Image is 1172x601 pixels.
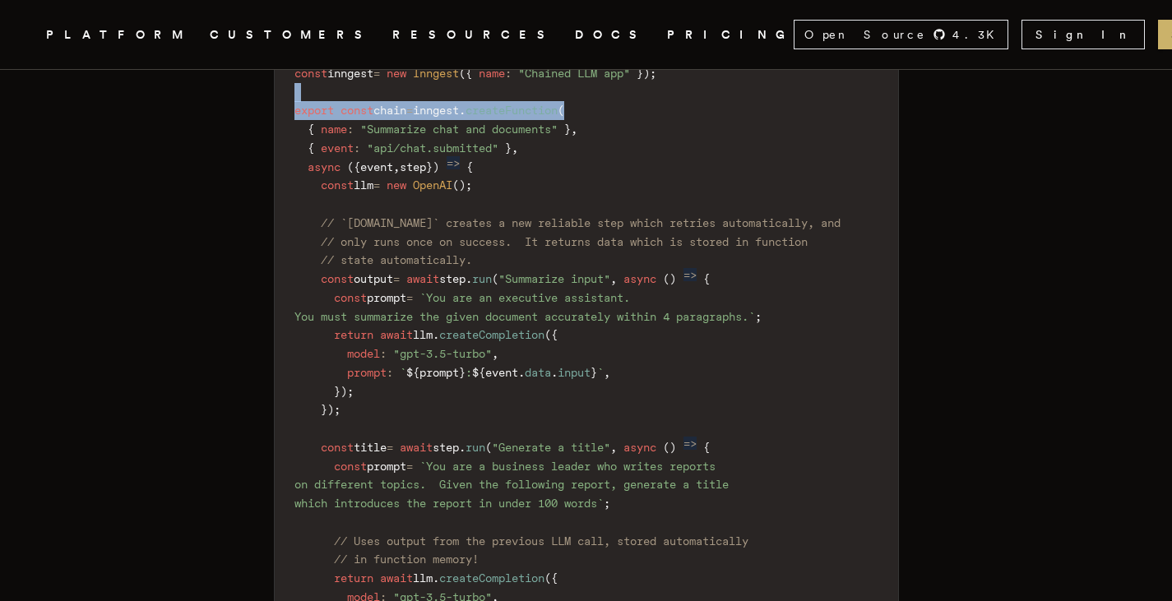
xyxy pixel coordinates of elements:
span: You are a business leader who writes reports [426,460,716,473]
span: step [433,441,459,454]
span: . [551,366,558,379]
span: ; [650,67,656,80]
span: = [393,272,400,285]
span: ( [544,571,551,585]
span: . [433,328,439,341]
span: = [387,441,393,454]
span: inngest [413,104,459,117]
span: => [683,437,697,450]
span: ; [334,403,340,416]
span: const [294,67,327,80]
span: ` [748,310,755,323]
span: createFunction [466,104,558,117]
span: : [466,366,472,379]
span: { [308,123,314,136]
span: ` [419,291,426,304]
span: // `[DOMAIN_NAME]` creates a new reliable step which retries automatically, and [321,216,841,229]
span: } [459,366,466,379]
span: ; [604,497,610,510]
span: . [466,272,472,285]
span: ) [327,403,334,416]
span: ) [669,272,676,285]
span: step [400,160,426,173]
span: ( [459,67,466,80]
span: "api/chat.submitted" [367,141,498,155]
span: . [459,104,466,117]
span: ` [597,366,604,379]
span: => [683,268,697,281]
span: event [360,160,393,173]
span: model [347,347,380,360]
span: output [354,272,393,285]
span: ( [558,104,564,117]
span: ${ [406,366,419,379]
span: } [637,67,643,80]
span: async [623,441,656,454]
span: const [334,460,367,473]
span: prompt [419,366,459,379]
span: ( [663,441,669,454]
span: = [406,104,413,117]
button: PLATFORM [46,25,190,45]
span: { [703,441,710,454]
span: chain [373,104,406,117]
span: ; [466,178,472,192]
span: return [334,328,373,341]
span: . [459,441,466,454]
span: } [591,366,597,379]
span: , [604,366,610,379]
span: You must summarize the given document accurately within 4 paragraphs. [294,310,748,323]
span: "Summarize chat and documents" [360,123,558,136]
span: ` [597,497,604,510]
span: await [380,328,413,341]
span: name [479,67,505,80]
span: } [321,403,327,416]
span: "Chained LLM app" [518,67,630,80]
span: ) [459,178,466,192]
span: { [308,141,314,155]
span: event [485,366,518,379]
span: ( [544,328,551,341]
span: ` [400,366,406,379]
span: . [518,366,525,379]
span: const [321,272,354,285]
span: , [571,123,577,136]
span: prompt [367,291,406,304]
span: 4.3 K [952,26,1004,43]
span: ) [669,441,676,454]
span: = [373,67,380,80]
span: await [380,571,413,585]
button: RESOURCES [392,25,555,45]
span: ( [485,441,492,454]
span: ; [347,385,354,398]
span: } [334,385,340,398]
span: { [551,571,558,585]
span: "gpt-3.5-turbo" [393,347,492,360]
span: : [347,123,354,136]
span: { [466,160,473,173]
span: "Generate a title" [492,441,610,454]
span: : [380,347,387,360]
span: . [433,571,439,585]
span: ) [643,67,650,80]
a: DOCS [575,25,647,45]
span: , [610,441,617,454]
span: : [354,141,360,155]
span: { [703,272,710,285]
span: } [505,141,512,155]
span: createCompletion [439,571,544,585]
span: async [623,272,656,285]
span: , [393,160,400,173]
span: = [406,460,413,473]
span: "Summarize input" [498,272,610,285]
span: prompt [367,460,406,473]
span: ; [755,310,762,323]
span: = [406,291,413,304]
span: { [551,328,558,341]
span: } [564,123,571,136]
span: ( [492,272,498,285]
span: step [439,272,466,285]
span: const [321,178,354,192]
